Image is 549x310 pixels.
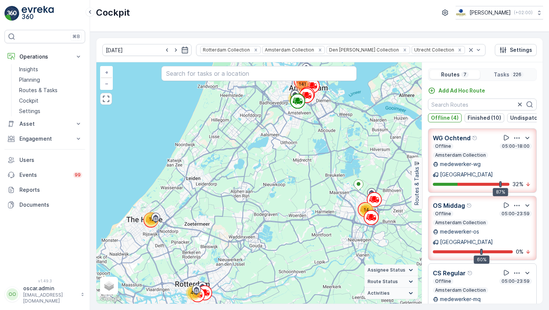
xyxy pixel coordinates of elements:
span: Activities [367,290,390,296]
p: Amsterdam Collection [434,152,487,158]
p: Amsterdam Collection [434,220,487,226]
p: 0 % [516,248,524,256]
a: Open this area in Google Maps (opens a new window) [98,294,123,304]
a: Zoom In [101,67,112,78]
img: logo_light-DOdMpM7g.png [22,6,54,21]
span: + [105,69,108,75]
p: Settings [510,46,532,54]
div: Rotterdam Collection [201,46,251,53]
p: Offline (4) [431,114,459,122]
p: OS Middag [433,201,465,210]
p: medewerker-mq [440,295,481,303]
a: Reports [4,182,85,197]
img: logo [4,6,19,21]
p: Offline [434,278,452,284]
a: Add Ad Hoc Route [428,87,485,94]
a: Cockpit [16,95,85,106]
p: Amsterdam Collection [434,287,487,293]
img: Google [98,294,123,304]
p: 226 [512,72,522,78]
summary: Activities [365,288,418,299]
a: Events99 [4,167,85,182]
input: Search for tasks or a location [161,66,357,81]
p: Asset [19,120,70,128]
p: Cockpit [96,7,130,19]
p: Settings [19,107,40,115]
div: 60% [474,256,490,264]
p: Finished (10) [468,114,501,122]
p: Routes & Tasks [19,87,58,94]
img: basis-logo_rgb2x.png [456,9,466,17]
p: Operations [19,53,70,60]
p: Documents [19,201,82,209]
button: OOoscar.admin[EMAIL_ADDRESS][DOMAIN_NAME] [4,285,85,304]
p: Users [19,156,82,164]
p: Tasks [494,71,509,78]
a: Layers [101,278,117,294]
p: medewerker-wg [440,160,481,168]
div: Remove Den Haag Collection [401,47,409,53]
p: oscar.admin [23,285,77,292]
p: Routes & Tasks [413,167,421,205]
p: WG Ochtend [433,134,471,143]
a: Zoom Out [101,78,112,89]
p: Engagement [19,135,70,143]
button: Engagement [4,131,85,146]
div: Help Tooltip Icon [466,203,472,209]
div: Utrecht Collection [412,46,455,53]
div: 12 [144,212,159,227]
button: Settings [495,44,537,56]
p: ( +02:00 ) [514,10,533,16]
p: [GEOGRAPHIC_DATA] [440,171,493,178]
summary: Route Status [365,276,418,288]
p: 05:00-23:59 [501,278,530,284]
button: [PERSON_NAME](+02:00) [456,6,543,19]
div: Help Tooltip Icon [467,270,473,276]
span: v 1.49.3 [4,279,85,283]
span: − [105,80,109,87]
p: [EMAIL_ADDRESS][DOMAIN_NAME] [23,292,77,304]
a: Planning [16,75,85,85]
div: OO [6,288,18,300]
div: 141 [295,77,310,92]
div: Remove Rotterdam Collection [252,47,260,53]
p: Offline [434,211,452,217]
a: Users [4,153,85,167]
div: Help Tooltip Icon [472,135,478,141]
a: Routes & Tasks [16,85,85,95]
div: 18 [288,91,303,106]
p: ⌘B [72,34,80,40]
span: 141 [299,81,306,87]
p: [PERSON_NAME] [469,9,511,16]
div: Remove Amsterdam Collection [316,47,324,53]
p: Offline [434,143,452,149]
p: Cockpit [19,97,38,104]
p: 05:00-23:59 [501,211,530,217]
button: Finished (10) [465,113,504,122]
p: [GEOGRAPHIC_DATA] [440,238,493,246]
a: Insights [16,64,85,75]
p: Planning [19,76,40,84]
p: Routes [441,71,460,78]
div: 40 [186,285,201,300]
div: 14 [359,203,374,217]
a: Documents [4,197,85,212]
p: Add Ad Hoc Route [438,87,485,94]
button: Asset [4,116,85,131]
span: 14 [364,207,369,213]
input: dd/mm/yyyy [102,44,192,56]
button: Offline (4) [428,113,462,122]
span: Route Status [367,279,398,285]
p: CS Regular [433,269,466,278]
span: Assignee Status [367,267,405,273]
p: 99 [75,172,81,178]
p: 05:00-18:00 [501,143,530,149]
p: medewerker-os [440,228,479,235]
p: Insights [19,66,38,73]
div: Den [PERSON_NAME] Collection [327,46,400,53]
div: 87% [493,188,508,196]
p: Reports [19,186,82,194]
input: Search Routes [428,98,537,110]
a: Settings [16,106,85,116]
p: 32 % [512,181,524,188]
